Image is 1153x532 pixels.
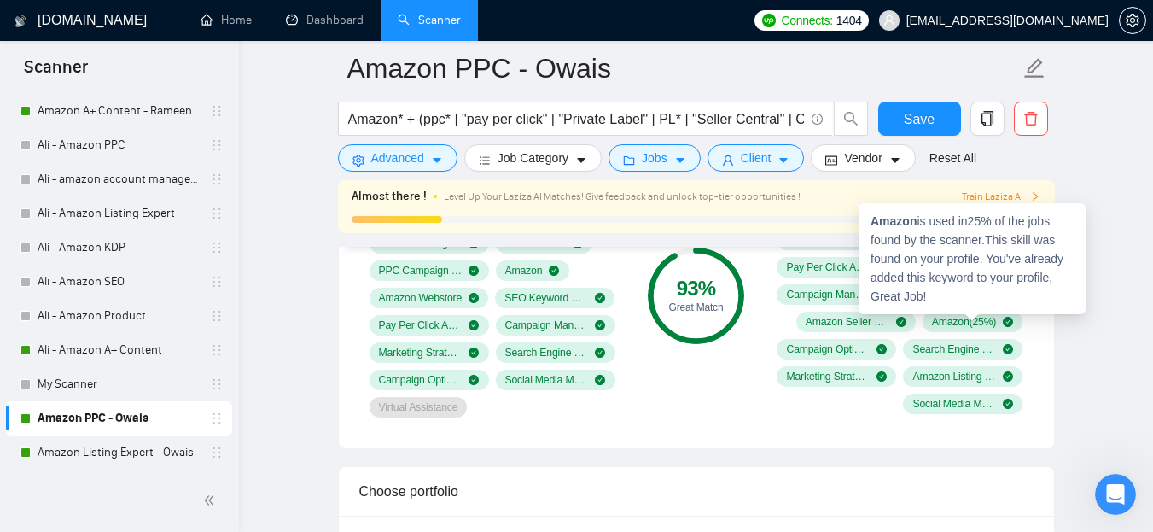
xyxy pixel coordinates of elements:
[38,128,200,162] a: Ali - Amazon PPC
[1014,102,1048,136] button: delete
[708,144,805,172] button: userClientcaret-down
[38,401,200,436] a: Amazon PPC - Owais
[10,55,102,91] span: Scanner
[210,275,224,289] span: holder
[210,207,224,220] span: holder
[142,418,201,430] span: Messages
[912,397,996,411] span: Social Media Marketing ( 11 %)
[595,293,605,303] span: check-circle
[1095,474,1136,515] iframe: Intercom live chat
[912,342,996,356] span: Search Engine Optimization ( 19 %)
[203,492,220,509] span: double-left
[201,13,252,27] a: homeHome
[871,214,917,228] strong: Amazon
[379,264,463,278] span: PPC Campaign Setup & Management
[786,370,870,383] span: Marketing Strategy ( 18 %)
[642,149,667,167] span: Jobs
[786,260,870,274] span: Pay Per Click Advertising ( 36 %)
[1023,57,1045,79] span: edit
[464,144,602,172] button: barsJob Categorycaret-down
[595,348,605,358] span: check-circle
[469,375,479,385] span: check-circle
[1003,344,1013,354] span: check-circle
[1003,317,1013,327] span: check-circle
[786,342,870,356] span: Campaign Optimization ( 20 %)
[777,154,789,167] span: caret-down
[35,273,285,291] div: Send us a message
[929,149,976,167] a: Reset All
[970,102,1005,136] button: copy
[38,436,200,470] a: Amazon Listing Expert - Owais
[398,13,461,27] a: searchScanner
[962,189,1040,205] span: Train Laziza AI
[834,102,868,136] button: search
[38,418,76,430] span: Home
[674,154,686,167] span: caret-down
[379,291,463,305] span: Amazon Webstore
[741,149,772,167] span: Client
[431,154,443,167] span: caret-down
[505,346,589,360] span: Search Engine Optimization
[806,315,889,329] span: Amazon Seller Central ( 25 %)
[1030,191,1040,202] span: right
[38,231,200,265] a: Ali - Amazon KDP
[347,47,1020,90] input: Scanner name...
[786,288,870,301] span: Campaign Management ( 34 %)
[210,172,224,186] span: holder
[348,108,804,130] input: Search Freelance Jobs...
[286,13,364,27] a: dashboardDashboard
[623,154,635,167] span: folder
[505,264,543,278] span: Amazon
[35,348,138,366] span: Search for help
[469,348,479,358] span: check-circle
[15,8,26,35] img: logo
[338,144,457,172] button: settingAdvancedcaret-down
[971,111,1004,126] span: copy
[889,154,901,167] span: caret-down
[883,15,895,26] span: user
[210,309,224,323] span: holder
[505,319,589,332] span: Campaign Management
[876,344,887,354] span: check-circle
[228,375,341,443] button: Help
[825,154,837,167] span: idcard
[836,11,862,30] span: 1404
[352,154,364,167] span: setting
[812,114,823,125] span: info-circle
[1003,399,1013,409] span: check-circle
[1003,371,1013,382] span: check-circle
[210,412,224,425] span: holder
[294,27,324,58] div: Close
[210,138,224,152] span: holder
[379,400,458,414] span: Virtual Assistance
[811,144,915,172] button: idcardVendorcaret-down
[469,320,479,330] span: check-circle
[183,27,217,61] img: Profile image for Valeriia
[38,94,200,128] a: Amazon A+ Content - Rameen
[35,291,285,309] div: We typically reply in under a minute
[247,27,282,61] img: Profile image for Nazar
[781,11,832,30] span: Connects:
[359,467,1034,516] div: Choose portfolio
[609,144,701,172] button: folderJobscaret-down
[210,104,224,118] span: holder
[469,293,479,303] span: check-circle
[504,291,588,305] span: SEO Keyword Research
[17,259,324,324] div: Send us a messageWe typically reply in under a minute
[114,375,227,443] button: Messages
[34,208,307,237] p: How can we help?
[352,187,427,206] span: Almost there !
[904,108,935,130] span: Save
[210,377,224,391] span: holder
[38,333,200,367] a: Ali - Amazon A+ Content
[469,266,479,276] span: check-circle
[878,102,961,136] button: Save
[210,343,224,357] span: holder
[379,319,463,332] span: Pay Per Click Advertising
[722,154,734,167] span: user
[38,299,200,333] a: Ali - Amazon Product
[210,446,224,459] span: holder
[271,418,298,430] span: Help
[549,266,559,276] span: check-circle
[38,162,200,196] a: Ali - amazon account management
